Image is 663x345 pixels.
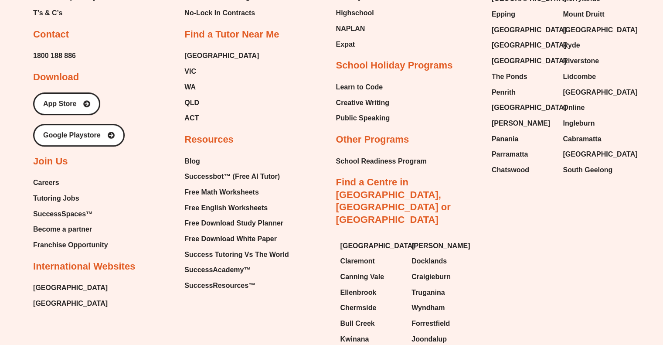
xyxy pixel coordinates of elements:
[43,132,101,139] span: Google Playstore
[340,270,403,284] a: Canning Vale
[340,317,375,330] span: Bull Creek
[411,270,451,284] span: Craigieburn
[33,7,62,20] span: T’s & C’s
[492,133,518,146] span: Panania
[336,7,378,20] a: Highschool
[336,155,427,168] span: School Readiness Program
[411,317,474,330] a: Forrestfield
[563,70,626,83] a: Lidcombe
[563,164,612,177] span: South Geelong
[563,24,626,37] a: [GEOGRAPHIC_DATA]
[184,232,277,246] span: Free Download White Paper
[184,7,255,20] span: No-Lock In Contracts
[340,301,377,314] span: Chermside
[184,248,289,261] a: Success Tutoring Vs The World
[33,223,108,236] a: Become a partner
[563,117,626,130] a: Ingleburn
[336,81,390,94] a: Learn to Code
[492,55,554,68] a: [GEOGRAPHIC_DATA]
[340,286,403,299] a: Ellenbrook
[563,39,580,52] span: Ryde
[184,112,199,125] span: ACT
[492,164,554,177] a: Chatswood
[492,148,554,161] a: Parramatta
[184,133,234,146] h2: Resources
[563,148,626,161] a: [GEOGRAPHIC_DATA]
[33,124,125,147] a: Google Playstore
[184,7,258,20] a: No-Lock In Contracts
[336,38,355,51] span: Expat
[340,286,377,299] span: Ellenbrook
[33,7,97,20] a: T’s & C’s
[411,239,474,253] a: [PERSON_NAME]
[184,155,289,168] a: Blog
[492,86,516,99] span: Penrith
[563,24,637,37] span: [GEOGRAPHIC_DATA]
[411,317,450,330] span: Forrestfield
[563,117,595,130] span: Ingleburn
[563,133,601,146] span: Cabramatta
[336,133,409,146] h2: Other Programs
[492,70,554,83] a: The Ponds
[336,96,389,109] span: Creative Writing
[563,101,585,114] span: Online
[33,28,69,41] h2: Contact
[33,176,59,189] span: Careers
[411,286,474,299] a: Truganina
[492,148,528,161] span: Parramatta
[33,49,76,62] a: 1800 188 886
[336,81,383,94] span: Learn to Code
[33,208,108,221] a: SuccessSpaces™
[184,279,289,292] a: SuccessResources™
[492,24,554,37] a: [GEOGRAPHIC_DATA]
[492,24,566,37] span: [GEOGRAPHIC_DATA]
[33,208,93,221] span: SuccessSpaces™
[184,65,259,78] a: VIC
[411,255,474,268] a: Docklands
[33,260,135,273] h2: International Websites
[184,232,289,246] a: Free Download White Paper
[563,86,637,99] span: [GEOGRAPHIC_DATA]
[33,281,108,294] a: [GEOGRAPHIC_DATA]
[33,192,79,205] span: Tutoring Jobs
[336,22,378,35] a: NAPLAN
[33,155,68,168] h2: Join Us
[492,70,527,83] span: The Ponds
[336,59,453,72] h2: School Holiday Programs
[33,297,108,310] span: [GEOGRAPHIC_DATA]
[340,270,384,284] span: Canning Vale
[184,170,280,183] span: Successbot™ (Free AI Tutor)
[336,7,374,20] span: Highschool
[33,92,100,115] a: App Store
[33,192,108,205] a: Tutoring Jobs
[336,112,390,125] a: Public Speaking
[184,81,196,94] span: WA
[563,86,626,99] a: [GEOGRAPHIC_DATA]
[411,270,474,284] a: Craigieburn
[563,8,604,21] span: Mount Druitt
[184,170,289,183] a: Successbot™ (Free AI Tutor)
[492,164,529,177] span: Chatswood
[340,255,403,268] a: Claremont
[563,8,626,21] a: Mount Druitt
[492,101,554,114] a: [GEOGRAPHIC_DATA]
[563,164,626,177] a: South Geelong
[184,217,289,230] a: Free Download Study Planner
[33,71,79,84] h2: Download
[411,255,447,268] span: Docklands
[411,286,445,299] span: Truganina
[184,186,258,199] span: Free Math Worksheets
[340,239,403,253] a: [GEOGRAPHIC_DATA]
[184,202,268,215] span: Free English Worksheets
[563,101,626,114] a: Online
[184,263,289,277] a: SuccessAcademy™
[184,49,259,62] a: [GEOGRAPHIC_DATA]
[411,301,474,314] a: Wyndham
[340,239,415,253] span: [GEOGRAPHIC_DATA]
[184,155,200,168] span: Blog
